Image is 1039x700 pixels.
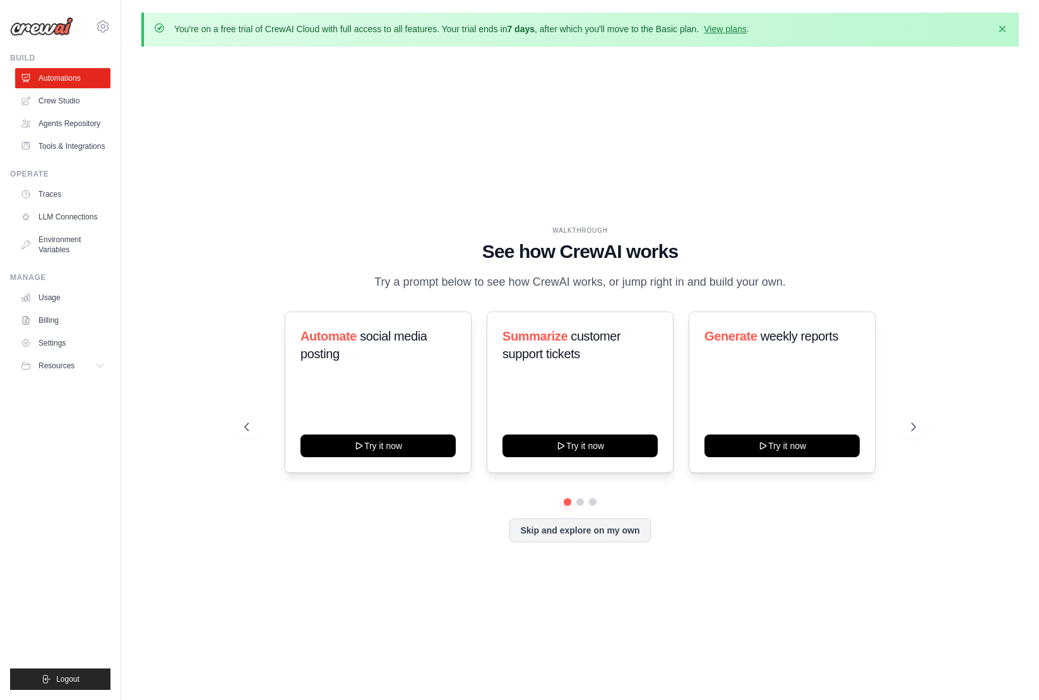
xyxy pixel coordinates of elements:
button: Resources [15,356,110,376]
p: Try a prompt below to see how CrewAI works, or jump right in and build your own. [368,273,792,291]
strong: 7 days [507,24,535,34]
a: Crew Studio [15,91,110,111]
div: WALKTHROUGH [244,226,916,235]
img: Logo [10,17,73,36]
button: Try it now [502,435,658,457]
button: Try it now [300,435,456,457]
span: social media posting [300,329,427,361]
div: Build [10,53,110,63]
h1: See how CrewAI works [244,240,916,263]
a: Agents Repository [15,114,110,134]
span: Resources [39,361,74,371]
span: weekly reports [761,329,838,343]
span: Generate [704,329,757,343]
a: View plans [704,24,746,34]
a: Traces [15,184,110,204]
a: Usage [15,288,110,308]
button: Logout [10,668,110,690]
span: Logout [56,674,80,684]
a: Environment Variables [15,230,110,260]
a: Settings [15,333,110,353]
p: You're on a free trial of CrewAI Cloud with full access to all features. Your trial ends in , aft... [174,23,749,35]
a: Tools & Integrations [15,136,110,156]
button: Skip and explore on my own [509,518,650,542]
button: Try it now [704,435,860,457]
a: Automations [15,68,110,88]
a: Billing [15,310,110,330]
a: LLM Connections [15,207,110,227]
div: Operate [10,169,110,179]
span: Summarize [502,329,567,343]
div: Manage [10,272,110,283]
span: Automate [300,329,357,343]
